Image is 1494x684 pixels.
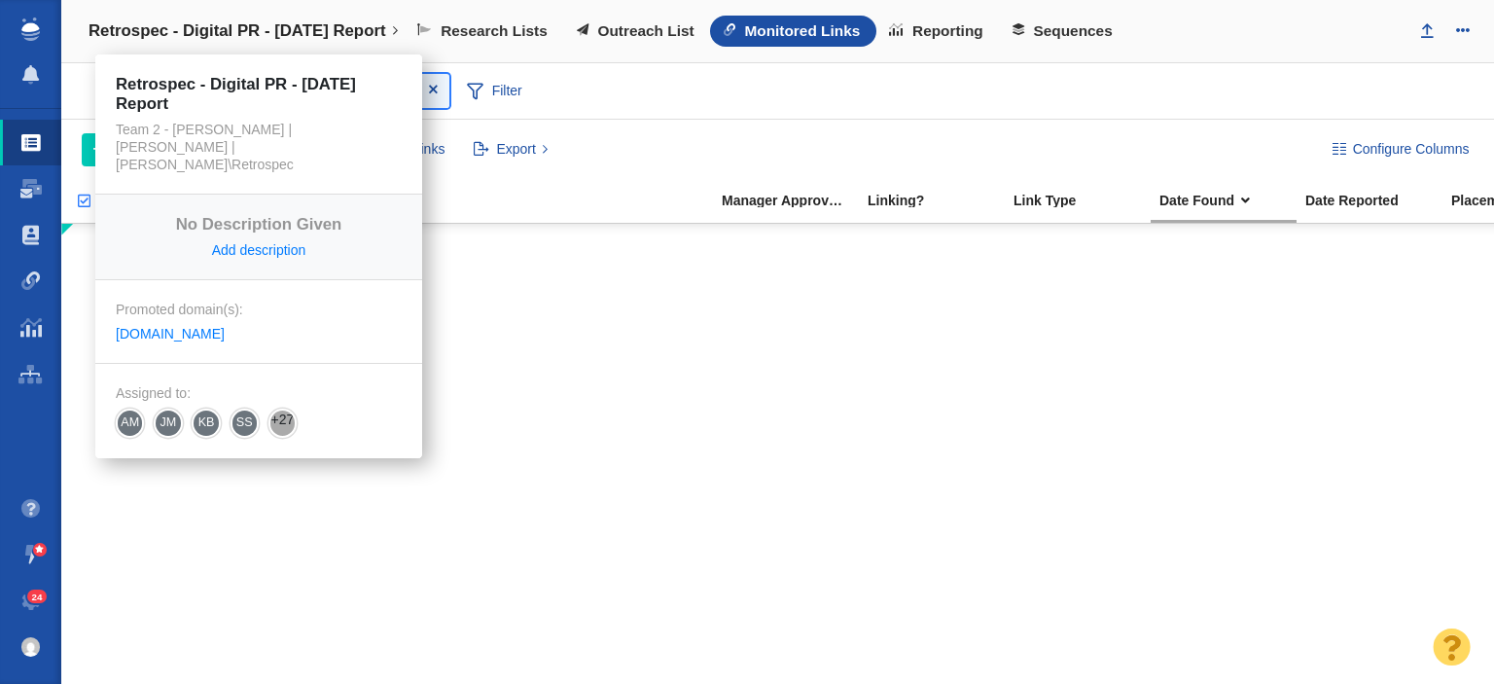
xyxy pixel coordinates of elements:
[1159,194,1303,207] div: Date that the backlink checker discovered the link
[1305,194,1449,210] a: Date Reported
[116,301,402,318] div: Promoted domain(s):
[597,22,694,40] span: Outreach List
[405,16,563,47] a: Research Lists
[441,22,548,40] span: Research Lists
[868,194,1012,207] div: Linking?
[744,22,860,40] span: Monitored Links
[116,121,402,173] div: Team 2 - [PERSON_NAME] | [PERSON_NAME] | [PERSON_NAME]\Retrospec
[710,16,876,47] a: Monitored Links
[1014,194,1157,210] a: Link Type
[186,405,227,443] span: KB
[722,194,866,207] div: Manager Approved Link?
[212,242,306,258] a: Add description
[1000,16,1129,47] a: Sequences
[21,18,39,41] img: buzzstream_logo_iconsimple.png
[456,73,534,110] span: Filter
[1305,194,1449,207] div: Date Reported
[1159,194,1303,210] a: Date Found
[1353,139,1470,160] span: Configure Columns
[722,194,866,210] a: Manager Approved Link?
[912,22,983,40] span: Reporting
[564,16,711,47] a: Outreach List
[116,75,402,114] h4: Retrospec - Digital PR - [DATE] Report
[463,133,559,166] button: Export
[116,326,225,342] a: [DOMAIN_NAME]
[82,133,199,166] button: Add Links
[868,194,1012,210] a: Linking?
[876,16,999,47] a: Reporting
[116,384,402,402] div: Assigned to:
[268,409,297,437] span: +27
[148,405,189,443] span: JM
[1033,22,1112,40] span: Sequences
[1014,194,1157,207] div: Link Type
[27,590,48,604] span: 24
[116,215,402,234] h4: No Description Given
[496,139,535,160] span: Export
[1321,133,1480,166] button: Configure Columns
[109,405,152,443] span: AM
[224,405,265,443] span: SS
[89,21,386,41] h4: Retrospec - Digital PR - [DATE] Report
[21,637,41,657] img: c9363fb76f5993e53bff3b340d5c230a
